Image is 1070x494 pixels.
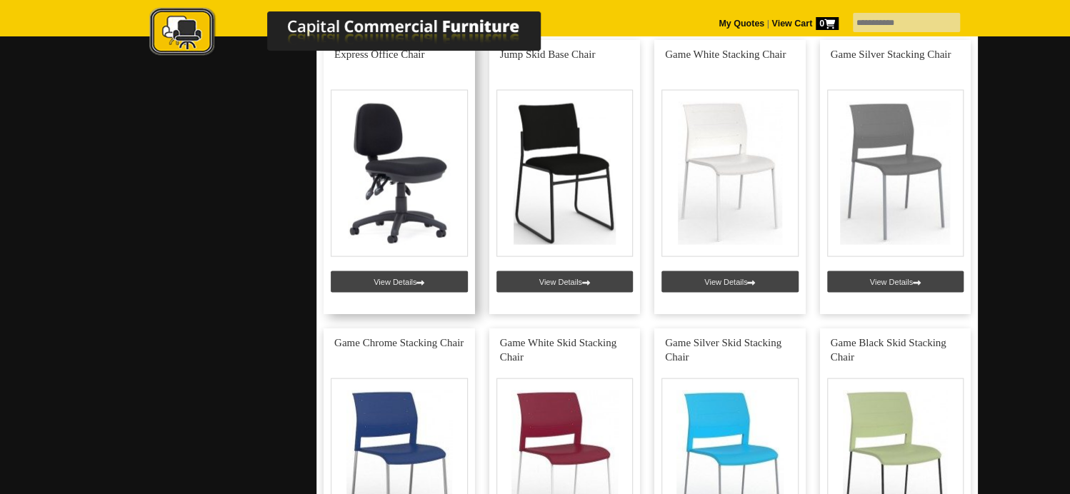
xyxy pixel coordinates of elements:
[719,19,764,29] a: My Quotes
[110,7,610,64] a: Capital Commercial Furniture Logo
[769,19,839,29] a: View Cart0
[816,17,839,30] span: 0
[771,19,839,29] strong: View Cart
[110,7,610,59] img: Capital Commercial Furniture Logo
